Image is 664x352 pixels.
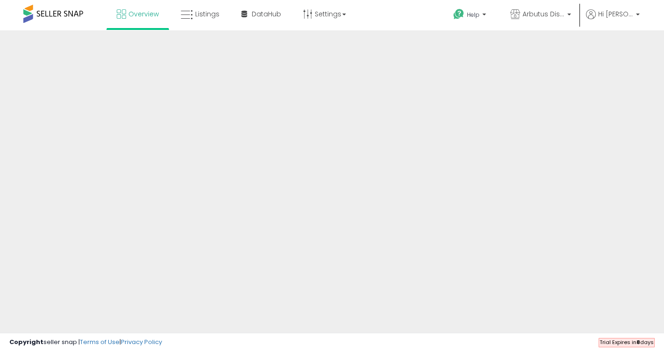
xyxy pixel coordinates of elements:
a: Privacy Policy [121,338,162,346]
span: Trial Expires in days [600,338,654,346]
span: Overview [128,9,159,19]
span: Arbutus Distribution [523,9,565,19]
div: seller snap | | [9,338,162,347]
a: Help [446,1,495,30]
i: Get Help [453,8,465,20]
span: Hi [PERSON_NAME] [598,9,633,19]
strong: Copyright [9,338,43,346]
b: 8 [636,338,640,346]
span: DataHub [252,9,281,19]
span: Help [467,11,480,19]
a: Terms of Use [80,338,120,346]
span: Listings [195,9,219,19]
a: Hi [PERSON_NAME] [586,9,640,30]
